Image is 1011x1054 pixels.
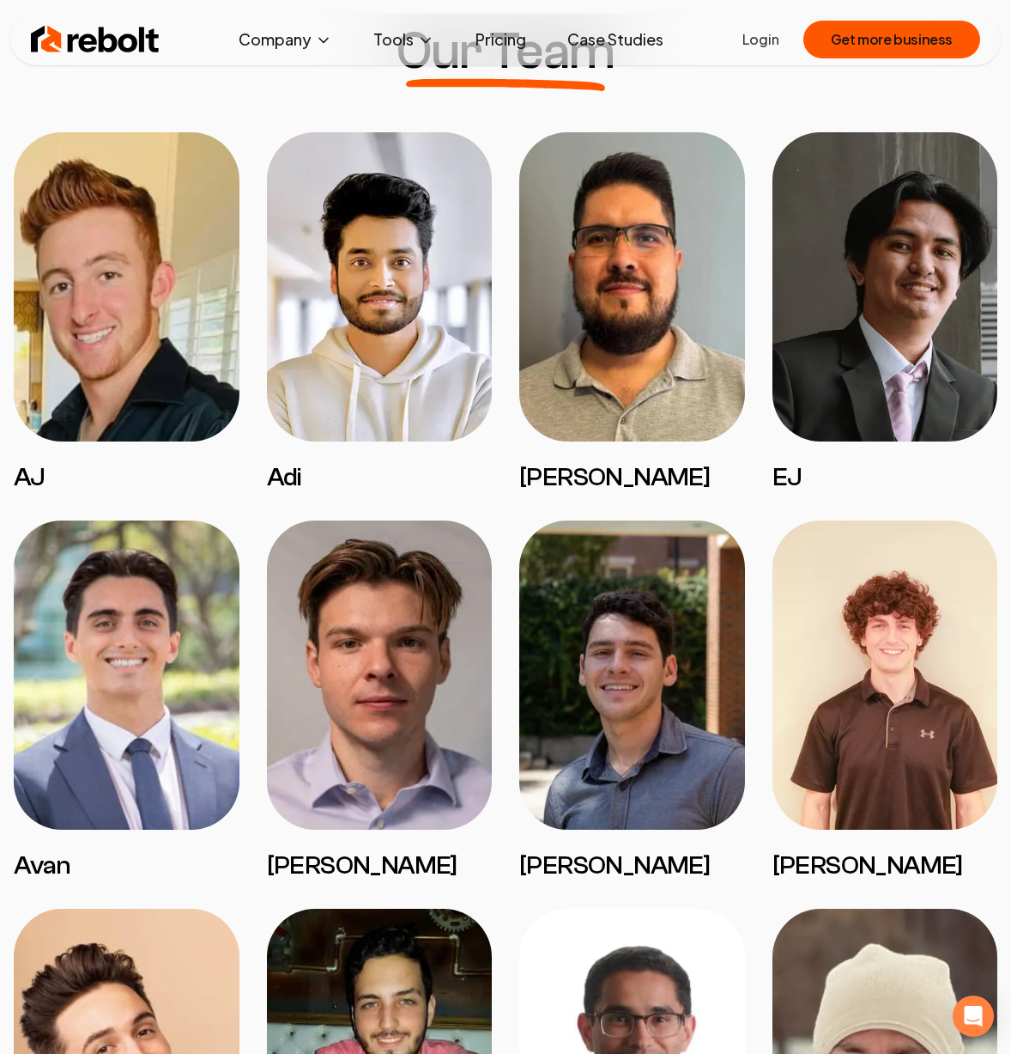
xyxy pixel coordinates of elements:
button: Tools [360,22,448,57]
h3: Avan [14,850,239,881]
h3: Adi [267,462,493,493]
h3: AJ [14,462,239,493]
a: Login [742,29,779,50]
button: Get more business [803,21,980,58]
img: Adi [267,132,493,442]
img: Mitchell [519,521,745,830]
img: Rebolt Logo [31,22,160,57]
h3: [PERSON_NAME] [267,850,493,881]
h3: [PERSON_NAME] [772,850,998,881]
img: Daniel [519,132,745,442]
img: EJ [772,132,998,442]
a: Case Studies [554,22,677,57]
img: Matthew [772,521,998,830]
img: Greg [267,521,493,830]
a: Pricing [462,22,540,57]
h3: [PERSON_NAME] [519,462,745,493]
button: Company [225,22,346,57]
img: AJ [14,132,239,442]
h3: EJ [772,462,998,493]
h3: [PERSON_NAME] [519,850,745,881]
div: Open Intercom Messenger [953,996,994,1037]
h3: Our Team [397,26,614,77]
img: Avan [14,521,239,830]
